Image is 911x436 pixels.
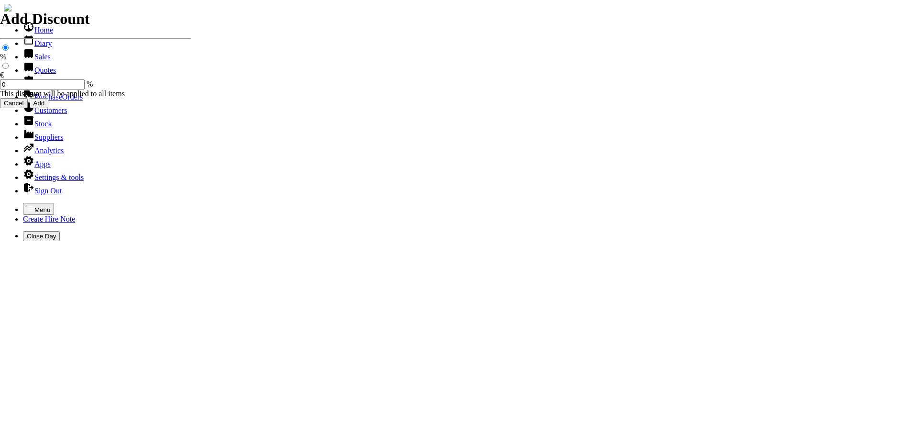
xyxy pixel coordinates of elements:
a: Sign Out [23,187,62,195]
a: Stock [23,120,52,128]
a: Create Hire Note [23,215,75,223]
a: Settings & tools [23,173,84,181]
input: % [2,45,9,51]
span: % [87,80,93,88]
li: Suppliers [23,128,907,142]
a: Customers [23,106,67,114]
a: Suppliers [23,133,63,141]
input: Add [30,98,49,108]
li: Stock [23,115,907,128]
button: Menu [23,203,54,215]
a: Apps [23,160,51,168]
input: € [2,63,9,69]
button: Close Day [23,231,60,241]
li: Hire Notes [23,75,907,88]
a: Analytics [23,146,64,155]
li: Sales [23,48,907,61]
